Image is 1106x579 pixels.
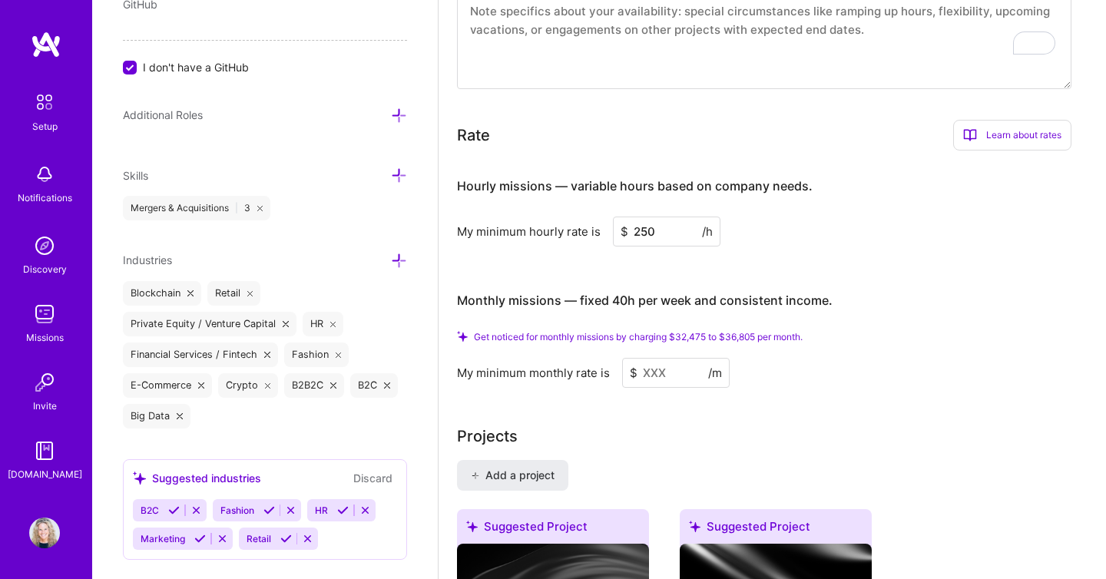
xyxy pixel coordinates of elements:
[18,190,72,206] div: Notifications
[263,505,275,516] i: Accept
[350,373,398,398] div: B2C
[123,312,296,336] div: Private Equity / Venture Capital
[963,128,977,142] i: icon BookOpen
[337,505,349,516] i: Accept
[26,329,64,346] div: Missions
[457,293,833,308] h4: Monthly missions — fixed 40h per week and consistent income.
[190,505,202,516] i: Reject
[471,468,555,483] span: Add a project
[474,331,803,342] span: Get noticed for monthly missions by charging $32,475 to $36,805 per month.
[247,290,253,296] i: icon Close
[457,223,601,240] div: My minimum hourly rate is
[284,373,344,398] div: B2B2C
[283,321,289,327] i: icon Close
[953,120,1071,151] div: Learn about rates
[280,533,292,544] i: Accept
[123,404,190,428] div: Big Data
[141,505,159,516] span: B2C
[457,425,518,448] div: Add projects you've worked on
[8,466,82,482] div: [DOMAIN_NAME]
[457,460,568,491] button: Add a project
[303,312,344,336] div: HR
[315,505,328,516] span: HR
[29,230,60,261] img: discovery
[336,352,342,358] i: icon Close
[257,206,263,211] i: icon Close
[168,505,180,516] i: Accept
[471,471,479,480] i: icon PlusBlack
[457,331,468,342] i: Check
[194,533,206,544] i: Accept
[123,196,270,220] div: Mergers & Acquisitions 3
[384,382,390,389] i: icon Close
[25,518,64,548] a: User Avatar
[457,425,518,448] div: Projects
[29,299,60,329] img: teamwork
[207,281,261,306] div: Retail
[187,290,194,296] i: icon Close
[217,533,228,544] i: Reject
[621,223,628,240] span: $
[622,358,730,388] input: XXX
[123,169,148,182] span: Skills
[33,398,57,414] div: Invite
[285,505,296,516] i: Reject
[133,470,261,486] div: Suggested industries
[123,281,201,306] div: Blockchain
[284,342,349,367] div: Fashion
[330,321,336,327] i: icon Close
[457,124,490,147] div: Rate
[32,118,58,134] div: Setup
[177,413,183,419] i: icon Close
[457,365,610,381] div: My minimum monthly rate is
[198,382,204,389] i: icon Close
[613,217,720,246] input: XXX
[235,202,238,214] span: |
[466,521,478,532] i: icon SuggestedTeams
[708,365,722,381] span: /m
[702,223,713,240] span: /h
[457,179,813,194] h4: Hourly missions — variable hours based on company needs.
[359,505,371,516] i: Reject
[349,469,397,487] button: Discard
[141,533,185,544] span: Marketing
[133,471,146,485] i: icon SuggestedTeams
[302,533,313,544] i: Reject
[123,342,278,367] div: Financial Services / Fintech
[265,382,271,389] i: icon Close
[330,382,336,389] i: icon Close
[457,509,649,550] div: Suggested Project
[630,365,637,381] span: $
[29,435,60,466] img: guide book
[123,373,212,398] div: E-Commerce
[218,373,279,398] div: Crypto
[680,509,872,550] div: Suggested Project
[264,352,270,358] i: icon Close
[247,533,271,544] span: Retail
[31,31,61,58] img: logo
[29,367,60,398] img: Invite
[689,521,700,532] i: icon SuggestedTeams
[23,261,67,277] div: Discovery
[220,505,254,516] span: Fashion
[123,253,172,266] span: Industries
[123,108,203,121] span: Additional Roles
[143,59,249,75] span: I don't have a GitHub
[29,159,60,190] img: bell
[29,518,60,548] img: User Avatar
[28,86,61,118] img: setup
